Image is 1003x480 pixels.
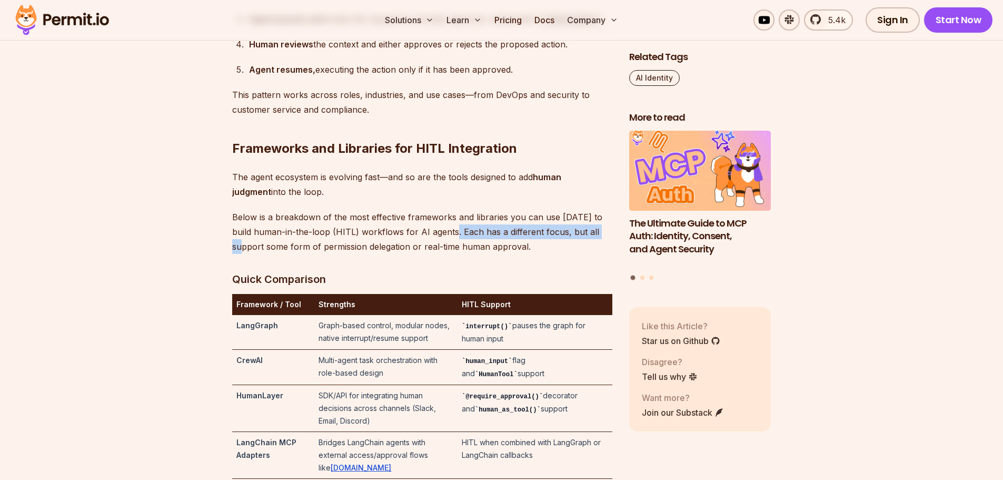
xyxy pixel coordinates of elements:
a: [DOMAIN_NAME] [331,463,391,472]
code: human_input [462,358,512,365]
a: Join our Substack [642,406,724,418]
button: Solutions [381,9,438,31]
div: executing the action only if it has been approved. [249,62,612,77]
strong: LangChain MCP Adapters [236,438,296,459]
td: pauses the graph for human input [458,315,612,350]
strong: CrewAI [236,356,263,365]
th: Framework / Tool [232,294,315,315]
th: Strengths [314,294,457,315]
code: HumanTool [475,371,518,378]
button: Go to slide 3 [649,276,653,280]
p: Like this Article? [642,319,720,332]
code: human_as_tool() [475,406,541,414]
p: Want more? [642,391,724,404]
p: The agent ecosystem is evolving fast—and so are the tools designed to add into the loop. [232,170,612,199]
a: AI Identity [629,70,680,86]
a: Star us on Github [642,334,720,347]
h3: Quick Comparison [232,271,612,288]
a: Tell us why [642,370,698,383]
button: Go to slide 1 [631,276,635,280]
strong: Agent resumes, [249,64,315,75]
td: SDK/API for integrating human decisions across channels (Slack, Email, Discord) [314,385,457,432]
a: Start Now [924,7,993,33]
p: Below is a breakdown of the most effective frameworks and libraries you can use [DATE] to build h... [232,210,612,254]
div: Posts [629,131,771,282]
code: interrupt() [462,323,512,330]
a: Sign In [866,7,920,33]
strong: HumanLayer [236,391,283,400]
div: the context and either approves or rejects the proposed action. [249,37,612,52]
p: Disagree? [642,355,698,368]
a: 5.4k [804,9,853,31]
img: Permit logo [11,2,114,38]
h2: More to read [629,111,771,124]
td: flag and support [458,350,612,385]
td: decorator and support [458,385,612,432]
h2: Related Tags [629,51,771,64]
li: 1 of 3 [629,131,771,269]
h3: The Ultimate Guide to MCP Auth: Identity, Consent, and Agent Security [629,217,771,256]
td: Graph-based control, modular nodes, native interrupt/resume support [314,315,457,350]
strong: Human reviews [249,39,313,50]
a: Docs [530,9,559,31]
a: Pricing [490,9,526,31]
td: HITL when combined with LangGraph or LangChain callbacks [458,432,612,479]
th: HITL Support [458,294,612,315]
strong: LangGraph [236,321,278,330]
button: Company [563,9,622,31]
code: @require_approval() [462,393,543,400]
button: Go to slide 2 [640,276,644,280]
button: Learn [442,9,486,31]
td: Bridges LangChain agents with external access/approval flows like [314,432,457,479]
h2: Frameworks and Libraries for HITL Integration [232,98,612,157]
p: This pattern works across roles, industries, and use cases—from DevOps and security to customer s... [232,87,612,117]
td: Multi-agent task orchestration with role-based design [314,350,457,385]
span: 5.4k [822,14,846,26]
a: The Ultimate Guide to MCP Auth: Identity, Consent, and Agent SecurityThe Ultimate Guide to MCP Au... [629,131,771,269]
img: The Ultimate Guide to MCP Auth: Identity, Consent, and Agent Security [629,131,771,211]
